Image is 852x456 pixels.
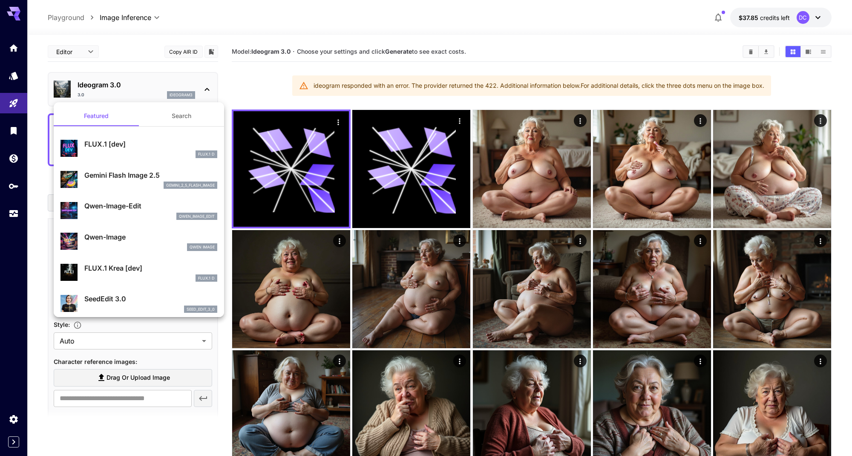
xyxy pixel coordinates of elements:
button: Featured [54,106,139,126]
p: gemini_2_5_flash_image [166,182,215,188]
button: Search [139,106,224,126]
p: qwen_image_edit [179,214,215,219]
div: Qwen-ImageQwen Image [60,228,217,254]
p: Qwen-Image [84,232,217,242]
p: FLUX.1 [dev] [84,139,217,149]
p: FLUX.1 Krea [dev] [84,263,217,273]
div: FLUX.1 Krea [dev]FLUX.1 D [60,260,217,286]
p: Qwen-Image-Edit [84,201,217,211]
div: Gemini Flash Image 2.5gemini_2_5_flash_image [60,167,217,193]
p: SeedEdit 3.0 [84,294,217,304]
p: FLUX.1 D [198,275,215,281]
div: Qwen-Image-Editqwen_image_edit [60,197,217,223]
div: SeedEdit 3.0seed_edit_3_0 [60,290,217,316]
div: FLUX.1 [dev]FLUX.1 D [60,136,217,162]
p: FLUX.1 D [198,151,215,157]
p: seed_edit_3_0 [187,306,215,312]
p: Qwen Image [190,244,215,250]
p: Gemini Flash Image 2.5 [84,170,217,180]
